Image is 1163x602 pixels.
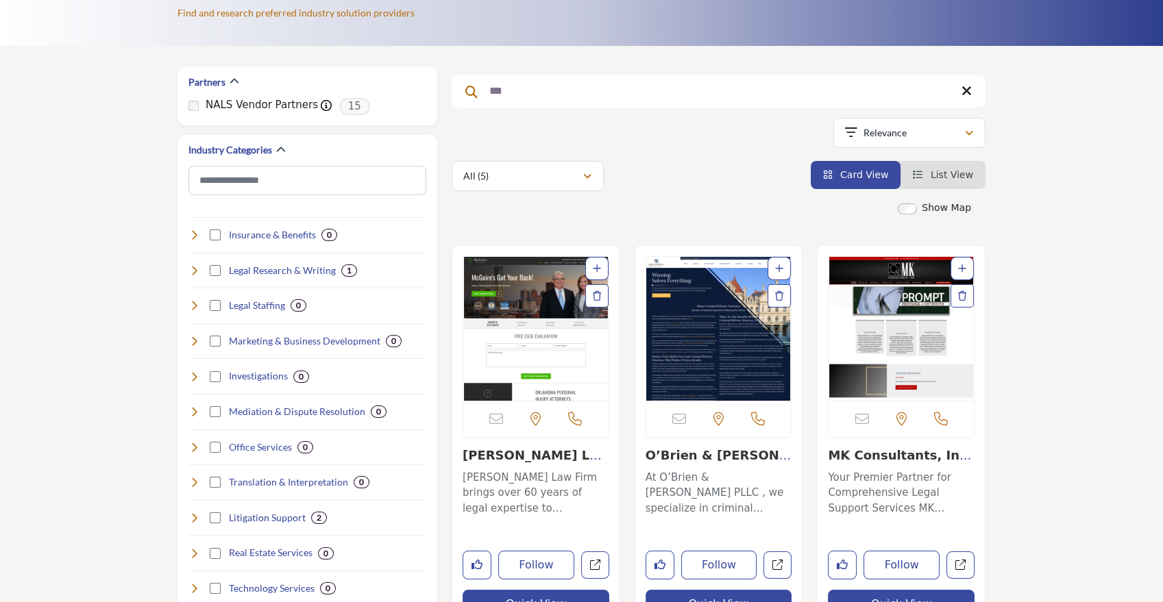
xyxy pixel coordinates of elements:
[317,513,321,523] b: 2
[210,229,221,240] input: Select Insurance & Benefits checkbox
[811,161,901,189] li: Card View
[311,512,327,524] div: 2 Results For Litigation Support
[463,257,609,401] img: McGuire Law Firm
[376,407,381,416] b: 0
[646,448,792,477] a: O’Brien & [PERSON_NAME] ...
[913,169,973,180] a: View List
[763,551,792,579] a: Open obrien-eggleston-pllc in new tab
[188,75,225,89] h2: Partners
[210,442,221,453] input: Select Office Services checkbox
[229,440,292,454] h4: Office Services: Products and services for the law office environment
[931,169,973,180] span: List View
[646,448,792,463] h3: O’Brien & Eggleston PLLC
[829,257,974,401] a: Open Listing in new tab
[828,448,971,477] a: MK Consultants, Inc....
[452,75,986,108] input: Search Keyword
[828,551,857,579] button: Like listing
[498,551,574,579] button: Follow
[318,547,334,560] div: 0 Results For Real Estate Services
[327,230,332,240] b: 0
[210,477,221,488] input: Select Translation & Interpretation checkbox
[323,549,328,558] b: 0
[828,448,975,463] h3: MK Consultants, Inc.
[359,477,364,487] b: 0
[958,263,966,274] a: Add To List
[646,470,792,516] p: At O’Brien & [PERSON_NAME] PLLC , we specialize in criminal defense, focusing on a wide range of ...
[210,371,221,382] input: Select Investigations checkbox
[229,475,348,489] h4: Translation & Interpretation: Language services for multilingual legal matters
[229,405,365,418] h4: Mediation & Dispute Resolution: Facilitating settlement and resolving conflicts
[775,263,783,274] a: Add To List
[320,582,336,594] div: 0 Results For Technology Services
[229,228,316,242] h4: Insurance & Benefits: Mitigating risk and attracting talent through benefits
[828,466,975,516] a: Your Premier Partner for Comprehensive Legal Support Services MK Consultants, Inc. is an [US_STAT...
[371,405,387,418] div: 0 Results For Mediation & Dispute Resolution
[188,166,426,195] input: Search Category
[646,257,792,401] a: Open Listing in new tab
[833,118,986,148] button: Relevance
[646,551,674,579] button: Like listing
[210,300,221,311] input: Select Legal Staffing checkbox
[922,201,971,215] label: Show Map
[452,161,604,191] button: All (5)
[339,98,370,115] span: 15
[229,546,313,560] h4: Real Estate Services: Assisting with property matters in legal cases
[210,548,221,559] input: Select Real Estate Services checkbox
[581,551,609,579] a: Open mcguire-law-firm- in new tab
[463,169,489,183] p: All (5)
[210,512,221,523] input: Select Litigation Support checkbox
[946,551,975,579] a: Open mk-consultants-inc in new tab
[463,551,491,579] button: Like listing
[341,264,357,277] div: 1 Results For Legal Research & Writing
[229,511,306,525] h4: Litigation Support: Services to assist during litigation process
[463,448,602,477] a: [PERSON_NAME] Law Firm
[321,229,337,241] div: 0 Results For Insurance & Benefits
[291,299,306,312] div: 0 Results For Legal Staffing
[391,336,396,346] b: 0
[840,169,888,180] span: Card View
[829,257,974,401] img: MK Consultants, Inc.
[210,406,221,417] input: Select Mediation & Dispute Resolution checkbox
[210,583,221,594] input: Select Technology Services checkbox
[823,169,889,180] a: View Card
[901,161,986,189] li: List View
[828,470,975,516] p: Your Premier Partner for Comprehensive Legal Support Services MK Consultants, Inc. is an [US_STAT...
[326,584,330,593] b: 0
[681,551,757,579] button: Follow
[229,334,380,348] h4: Marketing & Business Development: Helping law firms grow and attract clients
[210,336,221,347] input: Select Marketing & Business Development checkbox
[864,551,940,579] button: Follow
[463,470,609,516] p: [PERSON_NAME] Law Firm brings over 60 years of legal expertise to [GEOGRAPHIC_DATA], [US_STATE]. ...
[386,335,402,347] div: 0 Results For Marketing & Business Development
[229,369,288,383] h4: Investigations: Gathering information and evidence for cases
[646,466,792,516] a: At O’Brien & [PERSON_NAME] PLLC , we specialize in criminal defense, focusing on a wide range of ...
[177,6,415,20] p: Find and research preferred industry solution providers
[229,581,315,595] h4: Technology Services: IT support, software, hardware for law firms
[210,265,221,276] input: Select Legal Research & Writing checkbox
[303,442,308,452] b: 0
[188,101,199,111] input: NALS Vendor Partners checkbox
[463,466,609,516] a: [PERSON_NAME] Law Firm brings over 60 years of legal expertise to [GEOGRAPHIC_DATA], [US_STATE]. ...
[188,143,272,157] h2: Industry Categories
[864,126,907,140] p: Relevance
[229,299,285,312] h4: Legal Staffing: Providing personnel to support law firm operations
[297,441,313,453] div: 0 Results For Office Services
[296,301,301,310] b: 0
[299,372,304,381] b: 0
[206,97,318,113] label: NALS Vendor Partners
[229,264,336,277] h4: Legal Research & Writing: Assisting with legal research and document drafting
[463,257,609,401] a: Open Listing in new tab
[293,371,309,383] div: 0 Results For Investigations
[646,257,792,401] img: O’Brien & Eggleston PLLC
[463,448,609,463] h3: McGuire Law Firm
[593,263,601,274] a: Add To List
[354,476,369,488] div: 0 Results For Translation & Interpretation
[347,266,352,275] b: 1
